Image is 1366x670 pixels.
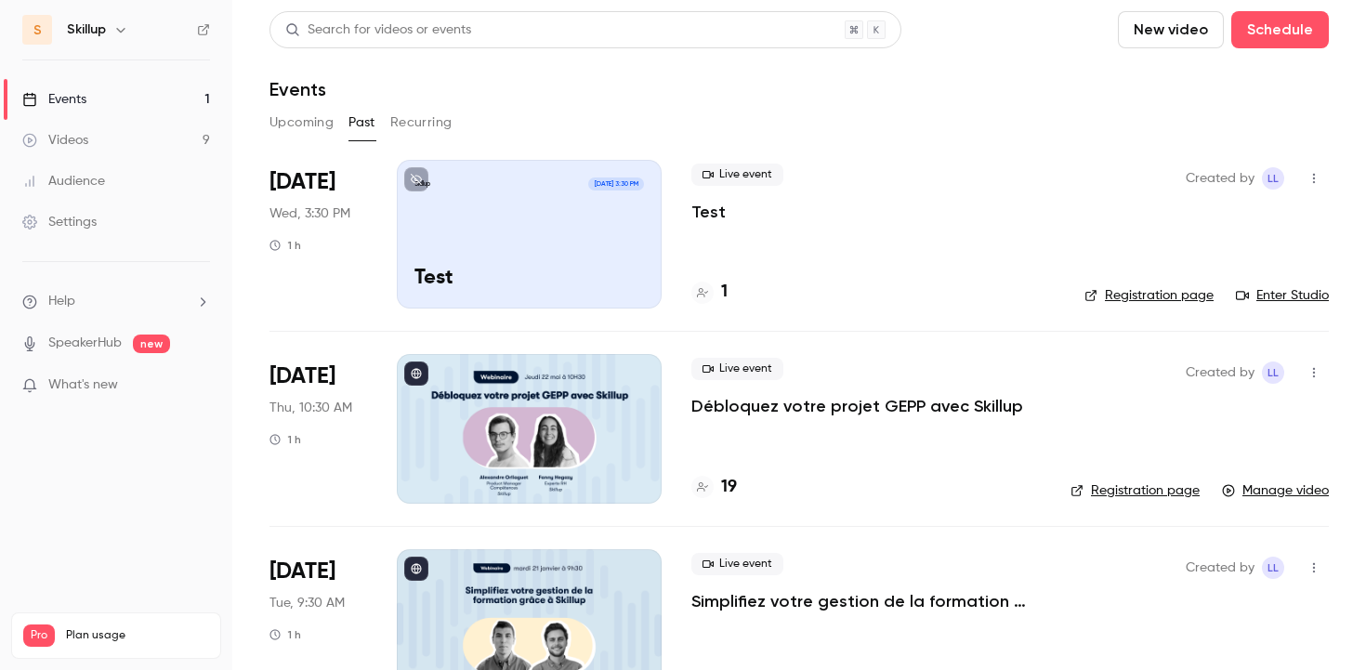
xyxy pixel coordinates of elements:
[691,280,728,305] a: 1
[691,590,1041,612] a: Simplifiez votre gestion de la formation grâce à Skillup
[1070,481,1200,500] a: Registration page
[48,375,118,395] span: What's new
[285,20,471,40] div: Search for videos or events
[22,213,97,231] div: Settings
[269,627,301,642] div: 1 h
[22,172,105,190] div: Audience
[269,557,335,586] span: [DATE]
[22,292,210,311] li: help-dropdown-opener
[691,395,1023,417] a: Débloquez votre projet GEPP avec Skillup
[22,131,88,150] div: Videos
[1236,286,1329,305] a: Enter Studio
[691,201,726,223] a: Test
[691,358,783,380] span: Live event
[1262,167,1284,190] span: Louise Le Guillou
[1084,286,1214,305] a: Registration page
[269,167,335,197] span: [DATE]
[390,108,453,138] button: Recurring
[1267,361,1279,384] span: LL
[269,432,301,447] div: 1 h
[691,164,783,186] span: Live event
[133,335,170,353] span: new
[33,20,42,40] span: S
[269,204,350,223] span: Wed, 3:30 PM
[1118,11,1224,48] button: New video
[691,553,783,575] span: Live event
[269,594,345,612] span: Tue, 9:30 AM
[1262,361,1284,384] span: Louise Le Guillou
[48,292,75,311] span: Help
[588,177,643,190] span: [DATE] 3:30 PM
[269,108,334,138] button: Upcoming
[188,377,210,394] iframe: Noticeable Trigger
[23,624,55,647] span: Pro
[397,160,662,309] a: Skillup[DATE] 3:30 PMTest
[1267,557,1279,579] span: LL
[414,267,644,291] p: Test
[1186,167,1254,190] span: Created by
[269,361,335,391] span: [DATE]
[691,475,737,500] a: 19
[721,280,728,305] h4: 1
[269,78,326,100] h1: Events
[22,90,86,109] div: Events
[66,628,209,643] span: Plan usage
[269,238,301,253] div: 1 h
[1186,361,1254,384] span: Created by
[1262,557,1284,579] span: Louise Le Guillou
[1267,167,1279,190] span: LL
[1222,481,1329,500] a: Manage video
[1231,11,1329,48] button: Schedule
[721,475,737,500] h4: 19
[48,334,122,353] a: SpeakerHub
[269,354,367,503] div: May 22 Thu, 10:30 AM (Europe/Paris)
[269,399,352,417] span: Thu, 10:30 AM
[348,108,375,138] button: Past
[269,160,367,309] div: Jul 30 Wed, 3:30 PM (Europe/Paris)
[67,20,106,39] h6: Skillup
[1186,557,1254,579] span: Created by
